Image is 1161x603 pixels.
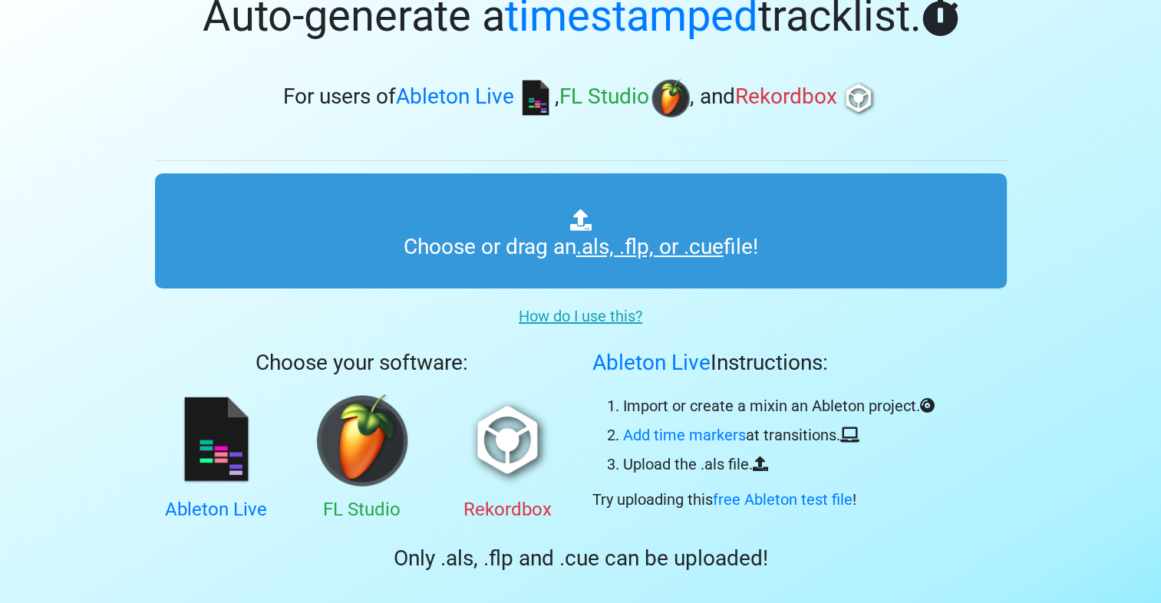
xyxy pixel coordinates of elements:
span: Rekordbox [735,84,837,110]
p: Try uploading this ! [592,488,935,511]
img: ableton.png [516,79,555,117]
span: Ableton Live [592,350,711,375]
a: Add time markers [623,426,746,444]
strong: Upload the .als file [623,455,749,473]
img: fl.png [316,394,408,486]
span: Ableton Live [396,84,514,110]
h3: Choose your software: [155,350,569,376]
img: ableton.png [170,394,262,486]
h4: FL Studio [301,499,424,521]
img: rb.png [462,394,554,486]
u: How do I use this? [519,307,642,325]
h3: Instructions: [592,350,935,376]
h4: Ableton Live [155,499,278,521]
li: in an Ableton project. [623,394,935,417]
iframe: Drift Widget Chat Controller [1084,526,1143,585]
img: fl.png [651,79,690,117]
span: FL Studio [559,84,649,110]
h3: For users of , , and [155,79,1007,117]
li: at transitions. [623,423,935,446]
strong: Import or create a mix [623,397,775,415]
a: free Ableton test file [713,490,853,509]
img: rb.png [839,79,878,117]
li: . [623,453,935,476]
h2: Only .als, .flp and .cue can be uploaded! [155,545,1007,572]
h4: Rekordbox [447,499,569,521]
